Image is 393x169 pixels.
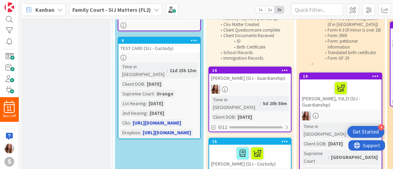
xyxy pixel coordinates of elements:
[307,16,381,27] li: Form 6-2 open designation (if in [GEOGRAPHIC_DATA])
[325,140,327,147] span: :
[208,67,292,132] a: 16[PERSON_NAME] (SIJ - Guardianship)ARTime in [GEOGRAPHIC_DATA]:5d 20h 50mClient DOB:[DATE]0/12
[212,68,291,73] div: 16
[291,3,343,16] input: Quick Filter...
[302,140,325,147] div: Client DOB
[265,6,275,13] span: 2x
[209,67,291,74] div: 16
[217,39,291,44] li: ID
[327,140,345,147] div: [DATE]
[15,1,32,9] span: Support
[148,109,166,117] div: [DATE]
[275,6,284,13] span: 3x
[118,37,200,53] div: 9TEST CARD (SIJ - Custody)
[378,124,384,130] div: 4
[307,33,381,39] li: Form 3909
[118,37,201,139] a: 9TEST CARD (SIJ - Custody)Time in [GEOGRAPHIC_DATA]:11d 23h 13mClient DOB:[DATE]Supreme Court:Ora...
[212,139,291,144] div: 15
[256,6,265,13] span: 1x
[300,73,382,109] div: 19[PERSON_NAME], YULZI (SIJ - Guardianship)
[328,153,329,161] span: :
[209,85,291,94] div: AR
[300,111,382,120] div: AR
[118,44,200,53] div: TEST CARD (SIJ - Custody)
[120,90,154,98] div: Supreme Court
[217,50,291,56] li: School Records
[120,119,130,127] div: Clio
[307,27,381,33] li: Form 6-3 (if minor is over 18)
[236,113,254,121] div: [DATE]
[302,111,311,120] img: AR
[300,73,382,79] div: 19
[118,37,200,44] div: 9
[209,138,291,145] div: 15
[144,80,145,88] span: :
[72,6,151,13] b: Family Court - SIJ Matters (FL2)
[307,56,381,61] li: Form GF-29
[329,153,379,161] div: [GEOGRAPHIC_DATA]
[7,106,12,111] span: 11
[300,79,382,109] div: [PERSON_NAME], YULZI (SIJ - Guardianship)
[154,90,155,98] span: :
[217,22,291,27] li: Clio Matter Created
[155,90,175,98] div: Orange
[5,157,14,167] div: S
[120,129,140,136] div: Dropbox
[120,109,147,117] div: 2nd Hearing
[145,80,163,88] div: [DATE]
[168,67,198,74] div: 11d 23h 13m
[217,56,291,61] li: Immigration Records
[218,124,227,131] span: 0/12
[140,129,141,136] span: :
[209,67,291,83] div: 16[PERSON_NAME] (SIJ - Guardianship)
[35,6,54,14] span: Kanban
[302,150,328,165] div: Supreme Court
[5,144,14,153] img: AR
[217,44,291,50] li: Birth Certificate
[211,113,235,121] div: Client DOB
[120,100,146,107] div: 1st Hearing
[261,100,289,107] div: 5d 20h 50m
[146,100,147,107] span: :
[133,120,181,126] a: [URL][DOMAIN_NAME]
[209,138,291,168] div: 15[PERSON_NAME] (SIJ - Custody)
[211,85,220,94] img: AR
[303,74,382,79] div: 19
[211,96,260,111] div: Time in [GEOGRAPHIC_DATA]
[307,39,381,50] li: Form: petitioner information
[5,2,14,12] img: Visit kanbanzone.com
[307,50,381,56] li: Translated birth certificate
[130,119,131,127] span: :
[209,145,291,168] div: [PERSON_NAME] (SIJ - Custody)
[120,80,144,88] div: Client DOB
[122,38,200,43] div: 9
[235,113,236,121] span: :
[217,27,291,33] li: Client Questionnaire complete
[347,126,384,138] div: Open Get Started checklist, remaining modules: 4
[120,63,167,78] div: Time in [GEOGRAPHIC_DATA]
[167,67,168,74] span: :
[353,128,379,135] div: Get Started
[147,109,148,117] span: :
[147,100,165,107] div: [DATE]
[260,100,261,107] span: :
[143,129,191,136] a: [URL][DOMAIN_NAME]
[217,33,291,39] li: Client Documents Received
[209,74,291,83] div: [PERSON_NAME] (SIJ - Guardianship)
[302,122,353,138] div: Time in [GEOGRAPHIC_DATA]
